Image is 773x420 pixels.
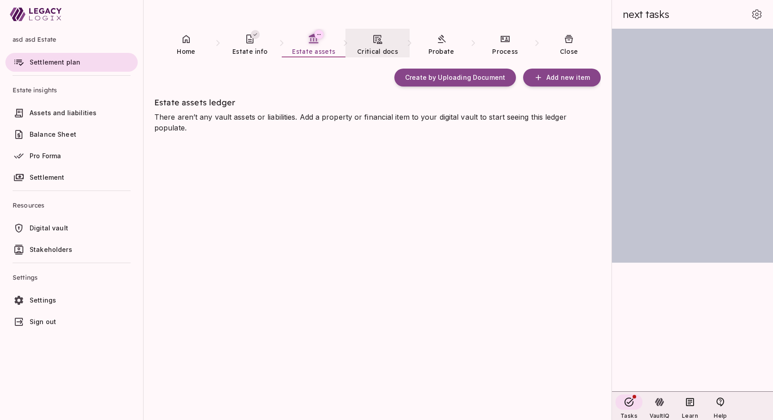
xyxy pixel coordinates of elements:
span: Settlement plan [30,58,80,66]
a: Stakeholders [5,240,138,259]
span: next tasks [623,8,669,21]
span: Learn [682,412,698,419]
span: Estate info [232,48,267,56]
span: Settings [30,296,56,304]
a: Assets and liabilities [5,104,138,122]
a: Settlement plan [5,53,138,72]
span: Settings [13,267,131,288]
span: Assets and liabilities [30,109,96,117]
a: Sign out [5,312,138,331]
span: Stakeholders [30,246,72,253]
span: Process [492,48,518,56]
span: Estate assets [292,48,335,56]
a: Pro Forma [5,147,138,165]
span: Settlement [30,173,65,181]
span: Estate insights [13,79,131,101]
span: Digital vault [30,224,68,232]
span: asd asd Estate [13,29,131,50]
span: Close [560,48,578,56]
span: Sign out [30,318,56,325]
span: Create by Uploading Document [405,74,505,82]
a: Settings [5,291,138,310]
span: Critical docs [357,48,398,56]
span: Add new item [546,74,590,82]
span: Estate assets ledger [154,97,235,108]
span: Probate [428,48,454,56]
span: Balance Sheet [30,130,76,138]
a: Digital vault [5,219,138,238]
span: There aren’t any vault assets or liabilities. Add a property or financial item to your digital va... [154,113,569,132]
span: VaultIQ [650,412,669,419]
span: Pro Forma [30,152,61,160]
span: Help [714,412,727,419]
a: Balance Sheet [5,125,138,144]
button: Add new item [523,69,601,87]
a: Settlement [5,168,138,187]
span: Tasks [620,412,638,419]
button: Create by Uploading Document [394,69,516,87]
span: Home [177,48,195,56]
span: Resources [13,195,131,216]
